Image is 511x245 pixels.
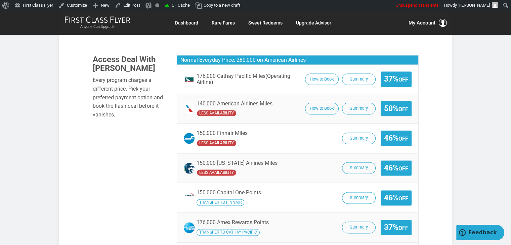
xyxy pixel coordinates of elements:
[384,194,408,202] span: 46%
[197,110,237,116] span: American Airlines has undefined availability seats availability compared to the operating carrier.
[384,164,408,172] span: 46%
[197,160,278,166] span: 150,000 [US_STATE] Airlines Miles
[65,16,130,30] a: First Class FlyerAnyone Can Upgrade
[175,17,198,29] a: Dashboard
[398,195,408,202] small: Off
[398,225,408,231] small: Off
[384,134,408,142] span: 46%
[398,106,408,112] small: Off
[342,133,376,144] button: Summary
[396,3,439,8] span: Unsuspend Transients
[197,199,244,206] span: Transfer your Capital One Points to Finnair
[65,16,130,23] img: First Class Flyer
[456,225,504,242] iframe: Opens a widget where you can find more information
[384,223,408,232] span: 37%
[384,75,408,83] span: 37%
[398,136,408,142] small: Off
[93,55,167,73] h3: Access Deal With [PERSON_NAME]
[409,19,447,27] button: My Account
[342,162,376,174] button: Summary
[342,103,376,114] button: Summary
[197,140,237,146] span: Finnair has undefined availability seats availability compared to the operating carrier.
[409,19,435,27] span: My Account
[197,189,261,196] span: 150,000 Capital One Points
[398,77,408,83] small: Off
[458,3,490,8] span: [PERSON_NAME]
[93,76,167,119] div: Every program charges a different price. Pick your preferred payment option and book the flash de...
[197,101,272,107] span: 140,000 American Airlines Miles
[212,17,235,29] a: Rare Fares
[197,169,237,176] span: Alaska Airlines has undefined availability seats availability compared to the operating carrier.
[305,73,339,85] button: How to Book
[65,24,130,29] small: Anyone Can Upgrade
[342,222,376,233] button: Summary
[305,103,339,114] button: How to Book
[248,17,283,29] a: Sweet Redeems
[296,17,331,29] a: Upgrade Advisor
[177,55,418,65] h3: Normal Everyday Price: 280,000 on American Airlines
[384,104,408,113] span: 50%
[197,73,302,85] span: 176,000 Cathay Pacific Miles
[197,73,290,85] span: (Operating Airline)
[197,219,269,226] span: 176,000 Amex Rewards Points
[197,229,260,236] span: Transfer your Amex Rewards Points to Cathay Pacific
[197,130,248,136] span: 150,000 Finnair Miles
[342,73,376,85] button: Summary
[342,192,376,204] button: Summary
[398,165,408,172] small: Off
